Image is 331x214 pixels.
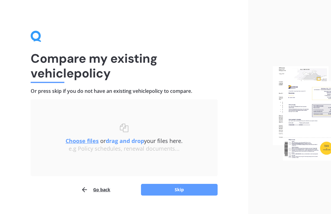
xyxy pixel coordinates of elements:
[31,51,218,81] h1: Compare my existing vehicle policy
[141,184,218,196] button: Skip
[31,88,218,94] h4: Or press skip if you do not have an existing vehicle policy to compare.
[66,137,183,145] span: or your files here.
[273,66,331,160] img: files.webp
[43,145,205,152] div: e.g Policy schedules, renewal documents...
[106,137,144,145] b: drag and drop
[66,137,99,145] u: Choose files
[81,184,110,196] button: Go back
